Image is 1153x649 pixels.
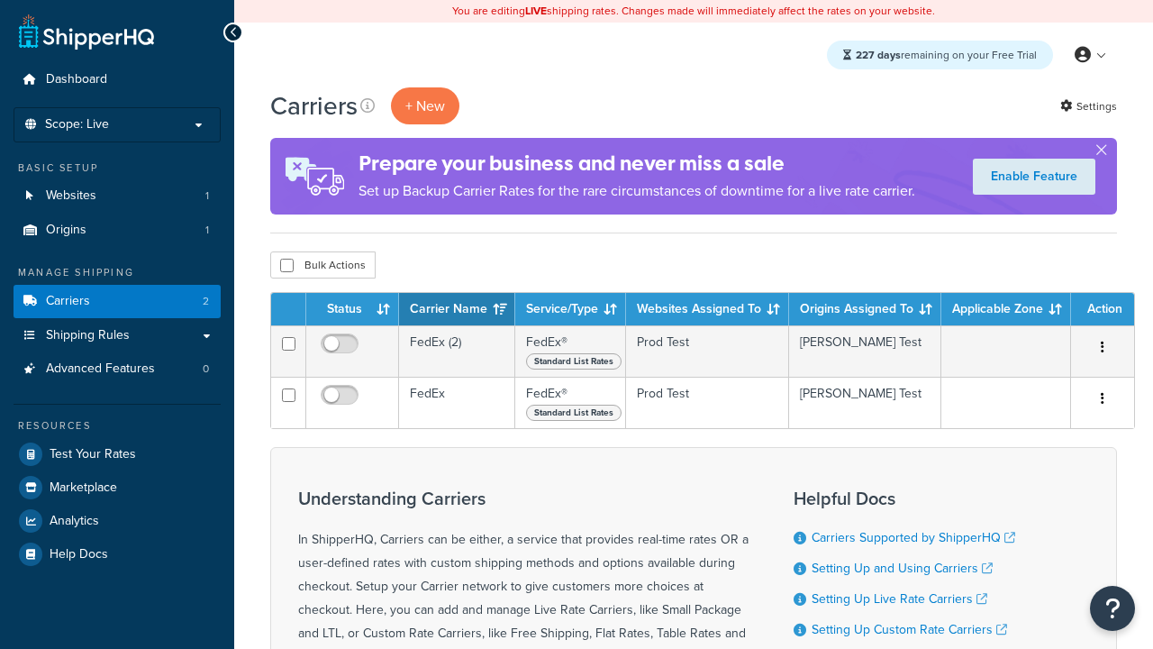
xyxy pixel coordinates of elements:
span: 1 [205,188,209,204]
th: Origins Assigned To: activate to sort column ascending [789,293,941,325]
td: Prod Test [626,325,789,377]
a: Enable Feature [973,159,1095,195]
a: Advanced Features 0 [14,352,221,386]
span: Marketplace [50,480,117,496]
span: Carriers [46,294,90,309]
a: Setting Up Custom Rate Carriers [812,620,1007,639]
span: Dashboard [46,72,107,87]
div: Basic Setup [14,160,221,176]
td: FedEx® [515,325,626,377]
a: Dashboard [14,63,221,96]
td: FedEx (2) [399,325,515,377]
span: 0 [203,361,209,377]
p: Set up Backup Carrier Rates for the rare circumstances of downtime for a live rate carrier. [359,178,915,204]
button: + New [391,87,459,124]
a: Test Your Rates [14,438,221,471]
a: ShipperHQ Home [19,14,154,50]
b: LIVE [525,3,547,19]
li: Advanced Features [14,352,221,386]
a: Analytics [14,505,221,537]
a: Help Docs [14,538,221,571]
span: Standard List Rates [526,405,622,421]
a: Carriers Supported by ShipperHQ [812,528,1015,547]
span: Shipping Rules [46,328,130,343]
span: 1 [205,223,209,238]
th: Applicable Zone: activate to sort column ascending [941,293,1071,325]
a: Origins 1 [14,214,221,247]
th: Websites Assigned To: activate to sort column ascending [626,293,789,325]
h3: Understanding Carriers [298,489,749,508]
img: ad-rules-rateshop-fe6ec290ccb7230408bd80ed9643f0289d75e0ffd9eb532fc0e269fcd187b520.png [270,138,359,215]
th: Status: activate to sort column ascending [306,293,399,325]
td: FedEx [399,377,515,428]
div: Resources [14,418,221,434]
a: Marketplace [14,471,221,504]
h1: Carriers [270,88,358,123]
div: remaining on your Free Trial [827,41,1053,69]
td: Prod Test [626,377,789,428]
span: Help Docs [50,547,108,562]
a: Setting Up and Using Carriers [812,559,993,578]
li: Carriers [14,285,221,318]
td: [PERSON_NAME] Test [789,377,941,428]
span: Test Your Rates [50,447,136,462]
span: Analytics [50,514,99,529]
th: Service/Type: activate to sort column ascending [515,293,626,325]
th: Carrier Name: activate to sort column ascending [399,293,515,325]
a: Websites 1 [14,179,221,213]
span: Websites [46,188,96,204]
h4: Prepare your business and never miss a sale [359,149,915,178]
a: Settings [1060,94,1117,119]
button: Bulk Actions [270,251,376,279]
th: Action [1071,293,1134,325]
li: Websites [14,179,221,213]
h3: Helpful Docs [794,489,1029,508]
a: Carriers 2 [14,285,221,318]
li: Origins [14,214,221,247]
a: Shipping Rules [14,319,221,352]
td: [PERSON_NAME] Test [789,325,941,377]
span: Standard List Rates [526,353,622,370]
td: FedEx® [515,377,626,428]
span: Scope: Live [45,117,109,133]
div: Manage Shipping [14,265,221,280]
span: 2 [203,294,209,309]
a: Setting Up Live Rate Carriers [812,590,987,608]
strong: 227 days [856,47,901,63]
span: Advanced Features [46,361,155,377]
span: Origins [46,223,86,238]
button: Open Resource Center [1090,586,1135,631]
